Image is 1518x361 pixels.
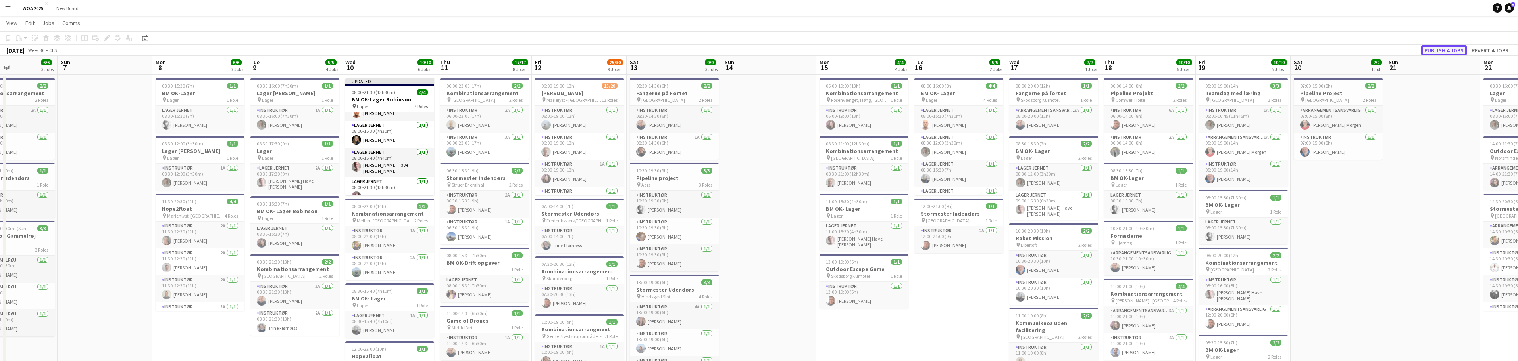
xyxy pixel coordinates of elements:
[440,163,529,244] app-job-card: 06:30-15:30 (9h)2/2Stormester indendørs Struer Energihal2 RolesInstruktør2A1/106:30-15:30 (9h)[PE...
[699,97,712,103] span: 2 Roles
[1205,83,1240,89] span: 05:00-19:00 (14h)
[606,203,618,209] span: 1/1
[250,196,339,251] div: 08:30-15:30 (7h)1/1BM OK- Lager Robinson Lager1 RoleLager Jernet1/108:30-15:30 (7h)[PERSON_NAME]
[321,215,333,221] span: 1 Role
[1116,182,1127,188] span: Lager
[1495,97,1506,103] span: Lager
[156,248,244,275] app-card-role: Instruktør2A1/111:30-22:30 (11h)[PERSON_NAME]
[1363,97,1376,103] span: 2 Roles
[602,97,618,103] span: 13 Roles
[62,19,80,27] span: Comms
[440,218,529,244] app-card-role: Instruktør1A1/106:30-15:30 (9h)[PERSON_NAME]
[820,136,908,191] app-job-card: 08:30-21:00 (12h30m)1/1Kombinationsarrangement [GEOGRAPHIC_DATA]1 RoleInstruktør1/108:30-21:00 (1...
[250,208,339,215] h3: BM OK- Lager Robinson
[1294,133,1383,160] app-card-role: Instruktør1/107:00-15:00 (8h)[PERSON_NAME]
[250,78,339,133] app-job-card: 08:30-16:00 (7h30m)1/1Lager [PERSON_NAME] Lager1 RoleInstruktør1A1/108:30-16:00 (7h30m)[PERSON_NAME]
[262,155,273,161] span: Lager
[1175,240,1187,246] span: 1 Role
[820,254,908,309] app-job-card: 13:00-19:00 (6h)1/1Outdoor Escape Game Skodsborg Kurhotel1 RoleInstruktør1/113:00-19:00 (6h)[PERS...
[985,218,997,223] span: 1 Role
[1205,252,1240,258] span: 08:00-20:00 (12h)
[820,78,908,133] app-job-card: 06:00-19:00 (13h)1/1Kombinationsarrangement Rosenvænget, Høng, [GEOGRAPHIC_DATA]1 RoleInstruktør1...
[535,199,624,253] div: 07:00-14:00 (7h)1/1Stormester Udendørs Frederiksværk/[GEOGRAPHIC_DATA]1 RoleInstruktør1/107:00-14...
[826,83,860,89] span: 06:00-19:00 (13h)
[535,160,624,187] app-card-role: Instruktør1A1/106:00-19:00 (13h)[PERSON_NAME]
[541,203,573,209] span: 07:00-14:00 (7h)
[1110,168,1143,174] span: 08:30-15:30 (7h)
[1294,106,1383,133] app-card-role: Arrangementsansvarlig1/107:00-15:00 (8h)[PERSON_NAME] Morgen
[1199,248,1288,332] app-job-card: 08:00-20:00 (12h)2/2Kombinationsarrangement [GEOGRAPHIC_DATA]2 RolesInstruktør1/108:00-16:00 (8h)...
[1016,228,1050,234] span: 10:30-20:30 (10h)
[1104,232,1193,239] h3: Forræderne
[321,155,333,161] span: 1 Role
[1116,97,1145,103] span: Comwell Holte
[983,97,997,103] span: 4 Roles
[1199,218,1288,244] app-card-role: Lager Jernet1/108:00-15:30 (7h30m)[PERSON_NAME]
[1021,97,1060,103] span: Skodsborg Kurhotel
[227,97,238,103] span: 1 Role
[1078,242,1092,248] span: 2 Roles
[914,133,1003,160] app-card-role: Lager Jernet1/108:30-12:00 (3h30m)[PERSON_NAME]
[227,199,238,204] span: 4/4
[446,168,479,174] span: 06:30-15:30 (9h)
[1016,83,1050,89] span: 08:00-20:00 (12h)
[440,191,529,218] app-card-role: Instruktør2A1/106:30-15:30 (9h)[PERSON_NAME]
[1175,182,1187,188] span: 1 Role
[3,18,21,28] a: View
[1081,228,1092,234] span: 2/2
[156,78,244,133] app-job-card: 08:30-15:30 (7h)1/1BM OK-Lager Lager1 RoleLager Jernet1/108:30-15:30 (7h)[PERSON_NAME]
[345,210,434,217] h3: Kombinationsarrangement
[986,203,997,209] span: 1/1
[440,248,529,302] app-job-card: 08:00-15:30 (7h30m)1/1BM OK-Drift opgaver1 RoleLager Jernet1/108:00-15:30 (7h30m)[PERSON_NAME]
[1116,240,1132,246] span: Hjørring
[250,254,339,336] div: 08:30-21:30 (13h)2/2Kombinationsarrangement [GEOGRAPHIC_DATA]2 RolesInstruktør3A1/108:30-21:30 (1...
[630,163,719,271] app-job-card: 10:30-19:30 (9h)3/3Pipeline project Aars3 RolesInstruktør1/110:30-19:30 (9h)[PERSON_NAME]Instrukt...
[1270,252,1281,258] span: 2/2
[1199,90,1288,97] h3: Teamdag med læring
[1268,97,1281,103] span: 3 Roles
[352,203,386,209] span: 08:00-22:00 (14h)
[446,252,488,258] span: 08:00-15:30 (7h30m)
[826,141,870,147] span: 08:30-21:00 (12h30m)
[1505,3,1514,13] a: 5
[440,90,529,97] h3: Kombinationsarrangement
[1104,163,1193,218] app-job-card: 08:30-15:30 (7h)1/1BM OK-Lager Lager1 RoleLager Jernet1/108:30-15:30 (7h)[PERSON_NAME]
[1104,78,1193,160] app-job-card: 06:00-14:00 (8h)2/2Pipeline Projekt Comwell Holte2 RolesInstruktør6A1/106:00-14:00 (8h)[PERSON_NA...
[39,18,58,28] a: Jobs
[535,256,624,311] app-job-card: 07:30-20:30 (13h)1/1Kombinationsarrangement Skanderborg1 RoleInstruktør1/107:30-20:30 (13h)[PERSO...
[535,78,624,195] div: 06:00-19:00 (13h)15/20[PERSON_NAME] Marielyst - [GEOGRAPHIC_DATA]13 RolesInstruktør1/106:00-19:00...
[357,103,368,109] span: Lager
[1104,106,1193,133] app-card-role: Instruktør6A1/106:00-14:00 (8h)[PERSON_NAME]
[1078,155,1092,161] span: 2 Roles
[1009,78,1098,133] div: 08:00-20:00 (12h)1/1Fangerne på fortet Skodsborg Kurhotel1 RoleArrangementsansvarlig2A1/108:00-20...
[509,182,523,188] span: 2 Roles
[641,97,685,103] span: [GEOGRAPHIC_DATA]
[162,199,196,204] span: 11:30-22:30 (11h)
[345,148,434,177] app-card-role: Lager Jernet1/108:00-15:40 (7h40m)[PERSON_NAME] Have [PERSON_NAME]
[250,164,339,193] app-card-role: Lager Jernet2A1/108:30-17:30 (9h)[PERSON_NAME] Have [PERSON_NAME]
[914,187,1003,216] app-card-role: Lager Jernet1/112:00-16:00 (4h)
[257,83,298,89] span: 08:30-16:00 (7h30m)
[926,97,937,103] span: Lager
[630,244,719,271] app-card-role: Instruktør1/110:30-19:30 (9h)[PERSON_NAME]
[641,182,650,188] span: Aars
[250,90,339,97] h3: Lager [PERSON_NAME]
[156,194,244,311] app-job-card: 11:30-22:30 (11h)4/4Hope2float Marienlyst, [GEOGRAPHIC_DATA]4 RolesInstruktør2A1/111:30-22:30 (11...
[1270,83,1281,89] span: 3/3
[25,19,35,27] span: Edit
[1009,136,1098,220] div: 08:30-15:30 (7h)2/2BM OK- Lager Lager2 RolesLager Jernet1/108:30-12:00 (3h30m)[PERSON_NAME]Lager ...
[37,225,48,231] span: 3/3
[1210,97,1254,103] span: [GEOGRAPHIC_DATA]
[1009,223,1098,305] app-job-card: 10:30-20:30 (10h)2/2Raket Mission Elbeltoft2 RolesInstruktør1/110:30-20:30 (10h)[PERSON_NAME]Inst...
[921,203,953,209] span: 12:00-21:00 (9h)
[1294,90,1383,97] h3: Pipeline Project
[512,168,523,174] span: 2/2
[820,106,908,133] app-card-role: Instruktør1/106:00-19:00 (13h)[PERSON_NAME]
[512,83,523,89] span: 2/2
[831,97,891,103] span: Rosenvænget, Høng, [GEOGRAPHIC_DATA]
[541,83,576,89] span: 06:00-19:00 (13h)
[1199,106,1288,133] app-card-role: Instruktør1A1/105:00-16:45 (11h45m)[PERSON_NAME]
[1421,45,1467,55] button: Publish 4 jobs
